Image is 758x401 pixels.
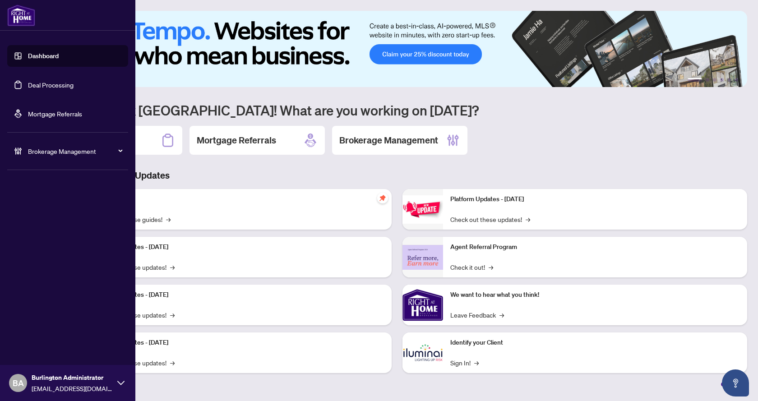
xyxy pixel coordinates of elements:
[47,101,747,119] h1: Welcome back [GEOGRAPHIC_DATA]! What are you working on [DATE]?
[95,338,384,348] p: Platform Updates - [DATE]
[95,194,384,204] p: Self-Help
[450,194,740,204] p: Platform Updates - [DATE]
[95,242,384,252] p: Platform Updates - [DATE]
[402,285,443,325] img: We want to hear what you think!
[28,146,122,156] span: Brokerage Management
[170,358,175,368] span: →
[339,134,438,147] h2: Brokerage Management
[28,52,59,60] a: Dashboard
[197,134,276,147] h2: Mortgage Referrals
[166,214,171,224] span: →
[450,358,479,368] a: Sign In!→
[7,5,35,26] img: logo
[706,78,709,82] button: 2
[402,332,443,373] img: Identify your Client
[402,245,443,270] img: Agent Referral Program
[28,81,74,89] a: Deal Processing
[47,11,747,87] img: Slide 0
[32,383,113,393] span: [EMAIL_ADDRESS][DOMAIN_NAME]
[170,310,175,320] span: →
[526,214,530,224] span: →
[450,310,504,320] a: Leave Feedback→
[95,290,384,300] p: Platform Updates - [DATE]
[450,262,493,272] a: Check it out!→
[377,193,388,203] span: pushpin
[32,373,113,383] span: Burlington Administrator
[489,262,493,272] span: →
[450,214,530,224] a: Check out these updates!→
[720,78,724,82] button: 4
[722,369,749,396] button: Open asap
[688,78,702,82] button: 1
[499,310,504,320] span: →
[170,262,175,272] span: →
[13,377,24,389] span: BA
[450,338,740,348] p: Identify your Client
[727,78,731,82] button: 5
[47,169,747,182] h3: Brokerage & Industry Updates
[450,242,740,252] p: Agent Referral Program
[713,78,716,82] button: 3
[735,78,738,82] button: 6
[474,358,479,368] span: →
[28,110,82,118] a: Mortgage Referrals
[450,290,740,300] p: We want to hear what you think!
[402,195,443,224] img: Platform Updates - June 23, 2025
